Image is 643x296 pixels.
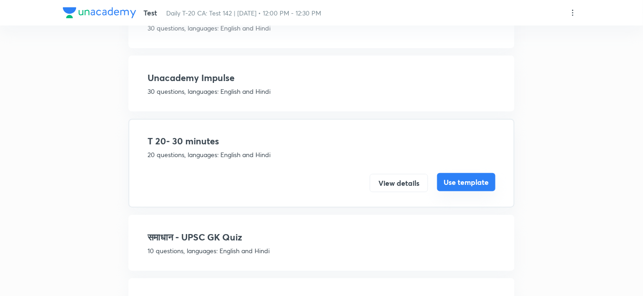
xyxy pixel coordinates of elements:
[148,150,495,159] p: 20 questions, languages: English and Hindi
[148,71,495,85] h4: Unacademy Impulse
[143,8,157,17] span: Test
[63,7,136,18] img: Company Logo
[166,9,321,17] span: Daily T-20 CA: Test 142 | [DATE] • 12:00 PM - 12:30 PM
[148,134,495,148] h4: T 20- 30 minutes
[148,246,495,255] p: 10 questions, languages: English and Hindi
[437,173,495,191] button: Use template
[148,230,495,244] h4: समाधान - UPSC GK Quiz
[148,23,495,33] p: 30 questions, languages: English and Hindi
[148,87,495,96] p: 30 questions, languages: English and Hindi
[370,174,428,192] button: View details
